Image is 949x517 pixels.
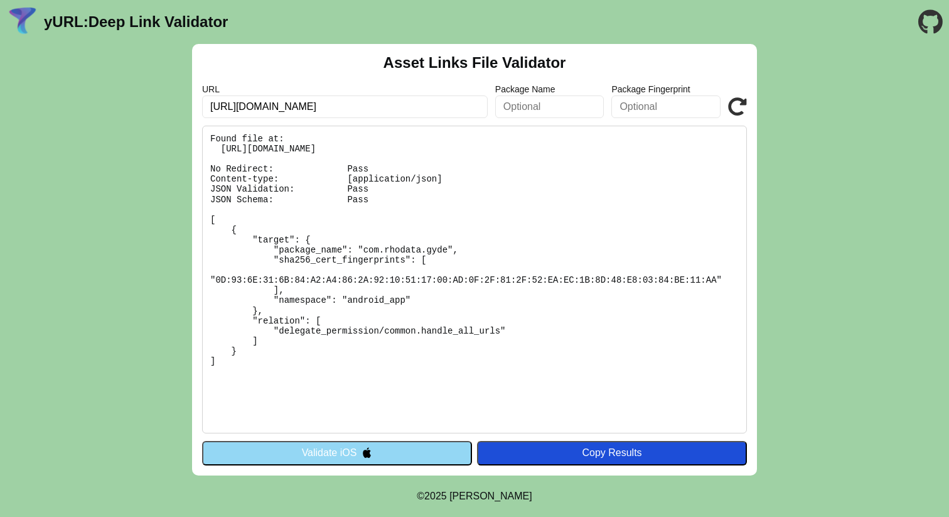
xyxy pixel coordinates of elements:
h2: Asset Links File Validator [383,54,566,72]
img: yURL Logo [6,6,39,38]
input: Required [202,95,488,118]
button: Validate iOS [202,441,472,465]
span: 2025 [424,491,447,501]
div: Copy Results [483,447,741,459]
footer: © [417,476,532,517]
input: Optional [495,95,604,118]
pre: Found file at: [URL][DOMAIN_NAME] No Redirect: Pass Content-type: [application/json] JSON Validat... [202,126,747,433]
img: appleIcon.svg [362,447,372,458]
button: Copy Results [477,441,747,465]
a: yURL:Deep Link Validator [44,13,228,31]
label: Package Fingerprint [611,84,721,94]
a: Michael Ibragimchayev's Personal Site [449,491,532,501]
input: Optional [611,95,721,118]
label: Package Name [495,84,604,94]
label: URL [202,84,488,94]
